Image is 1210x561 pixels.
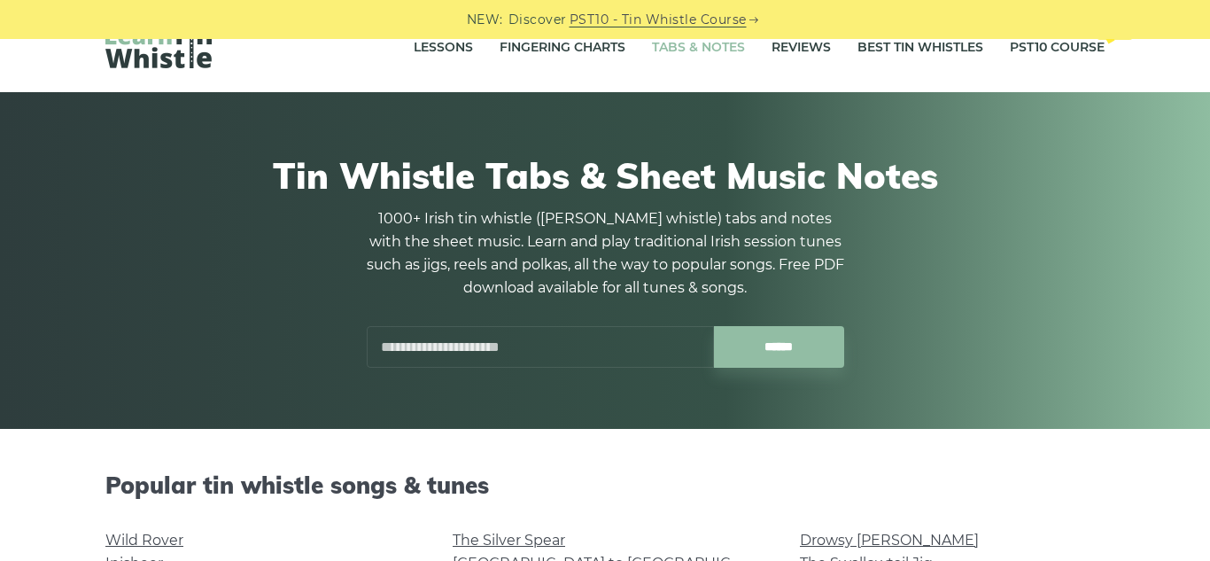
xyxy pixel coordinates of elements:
a: Drowsy [PERSON_NAME] [800,532,979,549]
a: Best Tin Whistles [857,26,983,70]
a: Tabs & Notes [652,26,745,70]
a: Reviews [772,26,831,70]
h2: Popular tin whistle songs & tunes [105,471,1105,499]
span: New [1097,20,1133,40]
a: Wild Rover [105,532,183,549]
a: PST10 CourseNew [1010,26,1105,70]
a: Fingering Charts [500,26,625,70]
span: Discover [508,10,567,30]
img: LearnTinWhistle.com [105,23,212,68]
a: PST10 - Tin Whistle Course [570,10,747,30]
a: Lessons [414,26,473,70]
span: NEW: [467,10,503,30]
p: 1000+ Irish tin whistle ([PERSON_NAME] whistle) tabs and notes with the sheet music. Learn and pl... [366,207,844,300]
h1: Tin Whistle Tabs & Sheet Music Notes [105,154,1105,197]
a: The Silver Spear [453,532,565,549]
